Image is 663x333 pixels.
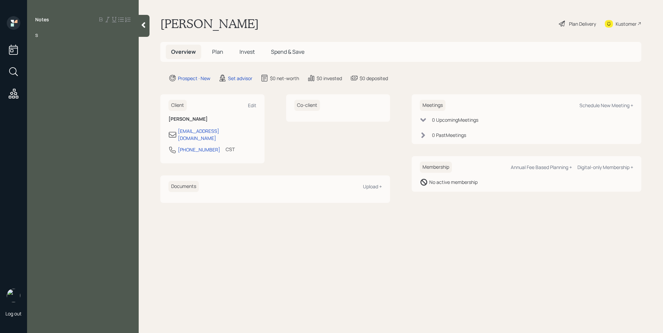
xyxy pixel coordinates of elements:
[168,181,199,192] h6: Documents
[317,75,342,82] div: $0 invested
[616,20,637,27] div: Kustomer
[168,116,256,122] h6: [PERSON_NAME]
[270,75,299,82] div: $0 net-worth
[178,127,256,142] div: [EMAIL_ADDRESS][DOMAIN_NAME]
[429,179,478,186] div: No active membership
[511,164,572,170] div: Annual Fee Based Planning +
[569,20,596,27] div: Plan Delivery
[420,100,445,111] h6: Meetings
[160,16,259,31] h1: [PERSON_NAME]
[248,102,256,109] div: Edit
[7,289,20,302] img: retirable_logo.png
[360,75,388,82] div: $0 deposited
[239,48,255,55] span: Invest
[420,162,452,173] h6: Membership
[363,183,382,190] div: Upload +
[212,48,223,55] span: Plan
[178,146,220,153] div: [PHONE_NUMBER]
[5,310,22,317] div: Log out
[171,48,196,55] span: Overview
[294,100,320,111] h6: Co-client
[168,100,187,111] h6: Client
[178,75,210,82] div: Prospect · New
[577,164,633,170] div: Digital-only Membership +
[226,146,235,153] div: CST
[35,31,38,39] span: s
[271,48,304,55] span: Spend & Save
[228,75,252,82] div: Set advisor
[432,132,466,139] div: 0 Past Meeting s
[432,116,478,123] div: 0 Upcoming Meeting s
[579,102,633,109] div: Schedule New Meeting +
[35,16,49,23] label: Notes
